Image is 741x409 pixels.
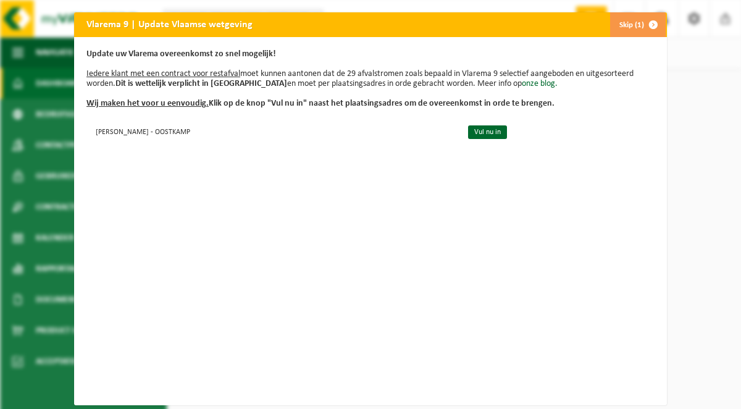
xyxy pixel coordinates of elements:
h2: Vlarema 9 | Update Vlaamse wetgeving [74,12,265,36]
b: Dit is wettelijk verplicht in [GEOGRAPHIC_DATA] [115,79,287,88]
td: [PERSON_NAME] - OOSTKAMP [86,121,458,141]
b: Klik op de knop "Vul nu in" naast het plaatsingsadres om de overeenkomst in orde te brengen. [86,99,555,108]
button: Skip (1) [609,12,666,37]
b: Update uw Vlarema overeenkomst zo snel mogelijk! [86,49,276,59]
u: Iedere klant met een contract voor restafval [86,69,240,78]
a: Vul nu in [468,125,507,139]
a: onze blog. [522,79,558,88]
p: moet kunnen aantonen dat de 29 afvalstromen zoals bepaald in Vlarema 9 selectief aangeboden en ui... [86,49,655,109]
u: Wij maken het voor u eenvoudig. [86,99,209,108]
